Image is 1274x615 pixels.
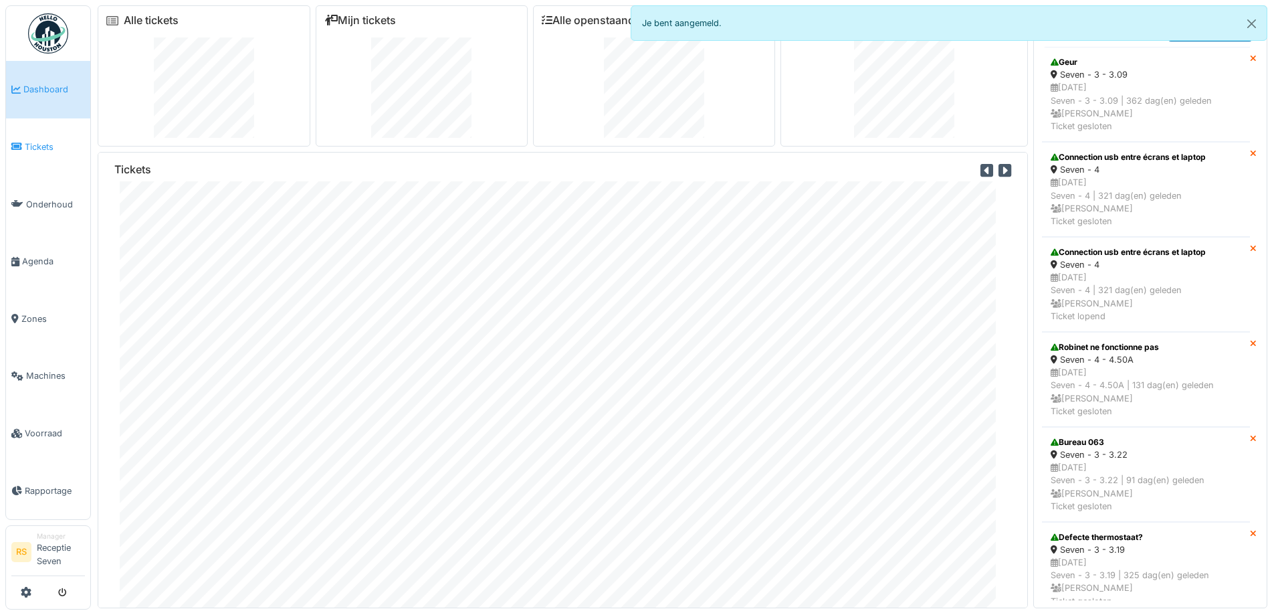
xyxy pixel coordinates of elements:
[37,531,85,573] li: Receptie Seven
[22,255,85,268] span: Agenda
[1051,353,1241,366] div: Seven - 4 - 4.50A
[1051,258,1241,271] div: Seven - 4
[25,427,85,440] span: Voorraad
[26,369,85,382] span: Machines
[1042,47,1250,142] a: Geur Seven - 3 - 3.09 [DATE]Seven - 3 - 3.09 | 362 dag(en) geleden [PERSON_NAME]Ticket gesloten
[11,542,31,562] li: RS
[1237,6,1267,41] button: Close
[542,14,671,27] a: Alle openstaande taken
[25,141,85,153] span: Tickets
[1051,531,1241,543] div: Defecte thermostaat?
[1042,142,1250,237] a: Connection usb entre écrans et laptop Seven - 4 [DATE]Seven - 4 | 321 dag(en) geleden [PERSON_NAM...
[1051,176,1241,228] div: [DATE] Seven - 4 | 321 dag(en) geleden [PERSON_NAME] Ticket gesloten
[1042,332,1250,427] a: Robinet ne fonctionne pas Seven - 4 - 4.50A [DATE]Seven - 4 - 4.50A | 131 dag(en) geleden [PERSON...
[1051,436,1241,448] div: Bureau 063
[6,290,90,348] a: Zones
[23,83,85,96] span: Dashboard
[1051,68,1241,81] div: Seven - 3 - 3.09
[21,313,85,325] span: Zones
[1051,56,1241,68] div: Geur
[324,14,396,27] a: Mijn tickets
[25,485,85,497] span: Rapportage
[1051,461,1241,513] div: [DATE] Seven - 3 - 3.22 | 91 dag(en) geleden [PERSON_NAME] Ticket gesloten
[114,163,151,176] h6: Tickets
[6,175,90,233] a: Onderhoud
[1051,341,1241,353] div: Robinet ne fonctionne pas
[11,531,85,576] a: RS ManagerReceptie Seven
[6,61,90,118] a: Dashboard
[1051,151,1241,163] div: Connection usb entre écrans et laptop
[1051,163,1241,176] div: Seven - 4
[1042,427,1250,522] a: Bureau 063 Seven - 3 - 3.22 [DATE]Seven - 3 - 3.22 | 91 dag(en) geleden [PERSON_NAME]Ticket gesloten
[37,531,85,541] div: Manager
[124,14,179,27] a: Alle tickets
[631,5,1268,41] div: Je bent aangemeld.
[6,118,90,176] a: Tickets
[1051,246,1241,258] div: Connection usb entre écrans et laptop
[6,233,90,290] a: Agenda
[1051,448,1241,461] div: Seven - 3 - 3.22
[1051,271,1241,323] div: [DATE] Seven - 4 | 321 dag(en) geleden [PERSON_NAME] Ticket lopend
[6,462,90,519] a: Rapportage
[6,347,90,405] a: Machines
[1051,556,1241,608] div: [DATE] Seven - 3 - 3.19 | 325 dag(en) geleden [PERSON_NAME] Ticket gesloten
[1051,543,1241,556] div: Seven - 3 - 3.19
[1051,81,1241,133] div: [DATE] Seven - 3 - 3.09 | 362 dag(en) geleden [PERSON_NAME] Ticket gesloten
[26,198,85,211] span: Onderhoud
[6,405,90,462] a: Voorraad
[1042,237,1250,332] a: Connection usb entre écrans et laptop Seven - 4 [DATE]Seven - 4 | 321 dag(en) geleden [PERSON_NAM...
[1051,366,1241,418] div: [DATE] Seven - 4 - 4.50A | 131 dag(en) geleden [PERSON_NAME] Ticket gesloten
[28,13,68,54] img: Badge_color-CXgf-gQk.svg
